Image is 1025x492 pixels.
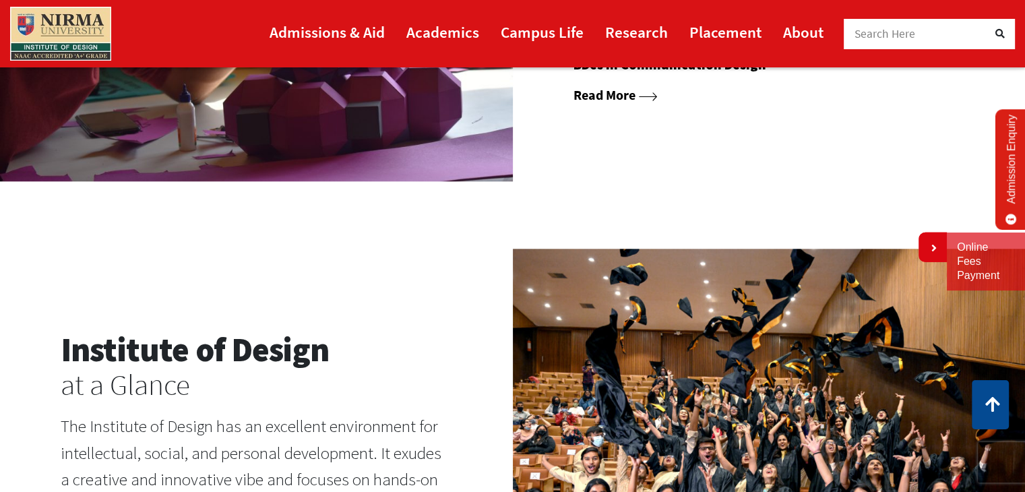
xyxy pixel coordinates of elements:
a: Research [605,17,668,47]
a: Read More [573,86,657,103]
a: Admissions & Aid [270,17,385,47]
h2: Institute of Design [61,330,452,370]
a: About [783,17,824,47]
img: main_logo [10,7,111,61]
span: Search Here [855,26,916,41]
h3: at a Glance [61,370,452,399]
a: Academics [406,17,479,47]
a: Placement [689,17,762,47]
a: Online Fees Payment [957,241,1015,282]
a: Campus Life [501,17,584,47]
